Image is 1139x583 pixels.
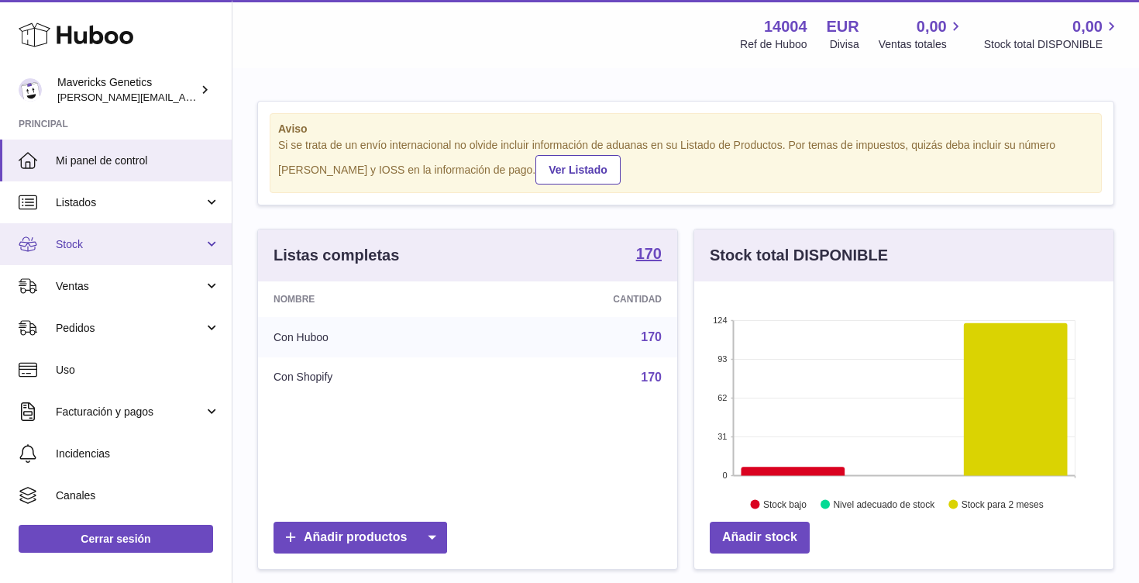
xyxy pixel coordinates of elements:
strong: 170 [636,246,662,261]
strong: 14004 [764,16,807,37]
strong: Aviso [278,122,1093,136]
span: Facturación y pagos [56,405,204,419]
a: Añadir productos [274,522,447,554]
span: 0,00 [1072,16,1103,37]
span: Stock [56,237,204,252]
text: 124 [713,316,727,325]
span: 0,00 [917,16,947,37]
span: Uso [56,363,220,378]
td: Con Shopify [258,357,480,398]
text: 93 [717,354,727,364]
a: 0,00 Stock total DISPONIBLE [984,16,1120,52]
span: Pedidos [56,321,204,336]
div: Divisa [830,37,859,52]
th: Nombre [258,281,480,317]
span: Ventas totales [879,37,965,52]
th: Cantidad [480,281,677,317]
a: 170 [641,371,662,384]
a: 170 [636,246,662,264]
span: Ventas [56,279,204,294]
text: 31 [717,432,727,441]
div: Si se trata de un envío internacional no olvide incluir información de aduanas en su Listado de P... [278,138,1093,185]
text: Nivel adecuado de stock [833,498,935,509]
a: Cerrar sesión [19,525,213,553]
text: Stock bajo [763,498,807,509]
text: 62 [717,393,727,402]
td: Con Huboo [258,317,480,357]
span: Mi panel de control [56,154,220,168]
strong: EUR [827,16,859,37]
a: 0,00 Ventas totales [879,16,965,52]
text: 0 [722,471,727,480]
h3: Stock total DISPONIBLE [710,245,888,266]
a: 170 [641,330,662,343]
span: Stock total DISPONIBLE [984,37,1120,52]
span: Listados [56,195,204,210]
a: Ver Listado [535,155,620,185]
div: Mavericks Genetics [57,75,197,105]
text: Stock para 2 meses [962,498,1044,509]
h3: Listas completas [274,245,399,266]
a: Añadir stock [710,522,810,554]
span: [PERSON_NAME][EMAIL_ADDRESS][DOMAIN_NAME] [57,91,311,103]
span: Incidencias [56,447,220,461]
img: pablo@mavericksgenetics.com [19,78,42,102]
div: Ref de Huboo [740,37,807,52]
span: Canales [56,488,220,503]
